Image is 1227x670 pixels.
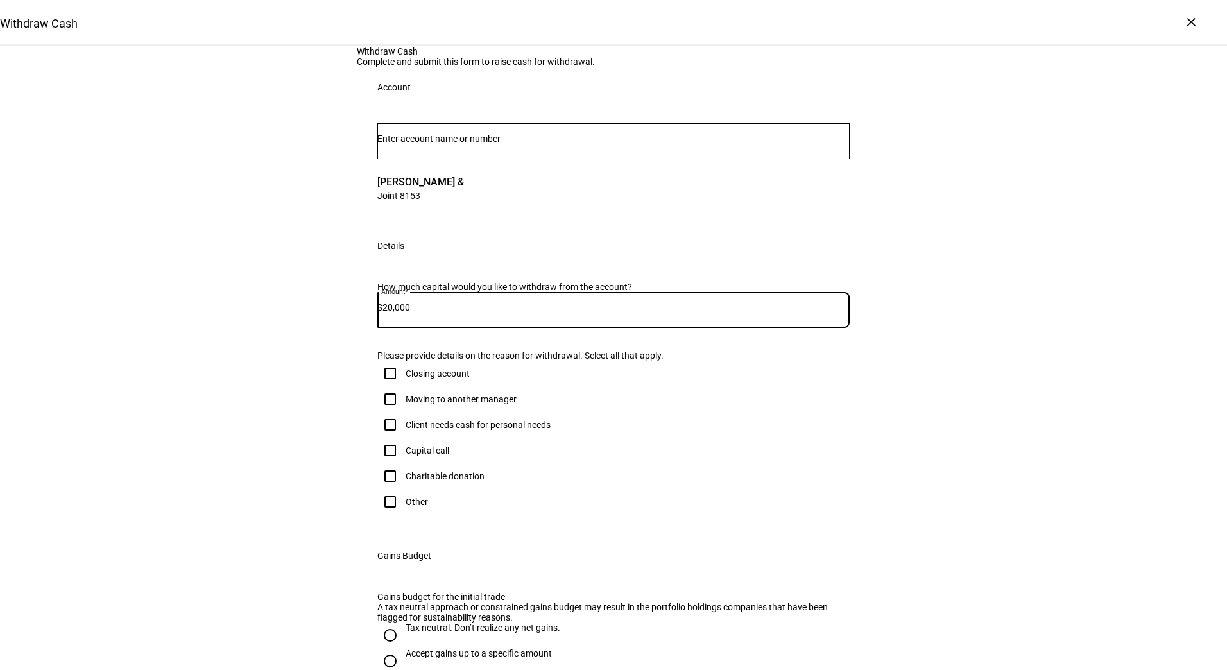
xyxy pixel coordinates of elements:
div: Charitable donation [406,471,485,481]
div: Moving to another manager [406,394,517,404]
div: Tax neutral. Don’t realize any net gains. [406,623,560,633]
div: Details [377,241,404,251]
div: A tax neutral approach or constrained gains budget may result in the portfolio holdings companies... [377,602,850,623]
input: Number [377,133,850,144]
div: Complete and submit this form to raise cash for withdrawal. [357,56,870,67]
div: Capital call [406,445,449,456]
div: Withdraw Cash [357,46,870,56]
div: Gains budget for the initial trade [377,592,850,602]
div: × [1181,12,1201,32]
div: Please provide details on the reason for withdrawal. Select all that apply. [377,350,850,361]
div: Account [377,82,411,92]
div: Gains Budget [377,551,431,561]
div: Closing account [406,368,470,379]
mat-label: Amount* [381,288,408,295]
span: Joint 8153 [377,189,464,202]
div: Other [406,497,428,507]
span: $ [377,302,382,313]
div: Client needs cash for personal needs [406,420,551,430]
div: Accept gains up to a specific amount [406,648,552,658]
div: How much capital would you like to withdraw from the account? [377,282,850,292]
span: [PERSON_NAME] & [377,175,464,189]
